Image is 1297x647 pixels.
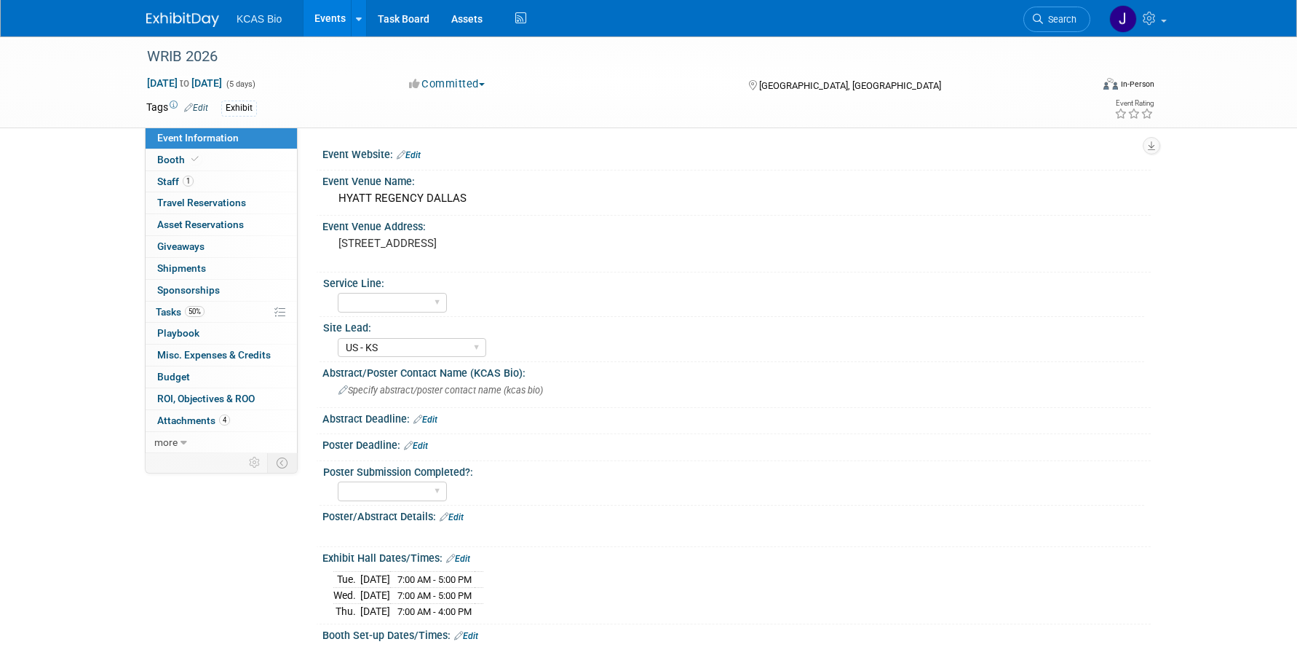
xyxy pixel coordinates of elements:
div: Poster Deadline: [322,434,1151,453]
span: 1 [183,176,194,187]
span: Playbook [157,327,199,339]
td: Tue. [333,572,360,588]
span: Sponsorships [157,284,220,296]
span: Staff [157,176,194,187]
span: [GEOGRAPHIC_DATA], [GEOGRAPHIC_DATA] [759,80,941,91]
a: Sponsorships [146,280,297,301]
img: ExhibitDay [146,12,219,27]
div: Service Line: [323,272,1144,291]
span: KCAS Bio [237,13,282,25]
span: 4 [219,415,230,426]
span: Misc. Expenses & Credits [157,349,271,361]
a: Edit [454,631,478,641]
span: 7:00 AM - 5:00 PM [397,574,472,585]
td: Wed. [333,587,360,603]
div: Event Website: [322,144,1151,162]
div: Abstract/Poster Contact Name (KCAS Bio): [322,362,1151,380]
span: Travel Reservations [157,197,246,208]
td: Tags [146,100,208,117]
div: Event Format [1004,76,1154,98]
a: ROI, Objectives & ROO [146,388,297,409]
a: Tasks50% [146,302,297,323]
td: [DATE] [360,603,390,619]
span: 7:00 AM - 5:00 PM [397,590,472,601]
a: Edit [446,554,470,564]
span: ROI, Objectives & ROO [157,393,255,404]
span: 7:00 AM - 4:00 PM [397,606,472,617]
div: HYATT REGENCY DALLAS [333,187,1140,210]
a: Giveaways [146,236,297,257]
a: Asset Reservations [146,214,297,235]
a: Edit [413,415,437,425]
span: Shipments [157,262,206,274]
button: Committed [404,77,491,92]
td: [DATE] [360,587,390,603]
div: Abstract Deadline: [322,408,1151,427]
a: Edit [184,103,208,113]
span: Attachments [157,415,230,426]
div: WRIB 2026 [142,44,1068,70]
a: Edit [404,441,428,451]
div: Event Venue Name: [322,170,1151,189]
div: Poster Submission Completed?: [323,461,1144,479]
a: Attachments4 [146,410,297,431]
a: Search [1023,7,1090,32]
a: Travel Reservations [146,192,297,213]
a: Misc. Expenses & Credits [146,345,297,366]
img: Format-Inperson.png [1103,78,1118,90]
a: Edit [397,150,421,160]
a: Event Information [146,128,297,149]
span: Event Information [157,132,239,144]
a: more [146,432,297,453]
td: Personalize Event Tab Strip [242,453,268,472]
a: Budget [146,366,297,388]
span: Booth [157,154,202,165]
a: Booth [146,149,297,170]
div: Event Rating [1114,100,1154,107]
span: Giveaways [157,240,205,252]
a: Shipments [146,258,297,279]
div: Poster/Abstract Details: [322,506,1151,525]
div: Event Venue Address: [322,216,1151,234]
div: Exhibit [221,101,257,116]
div: Exhibit Hall Dates/Times: [322,547,1151,566]
img: Jason Hannah [1109,5,1137,33]
div: Booth Set-up Dates/Times: [322,624,1151,643]
td: Thu. [333,603,360,619]
span: [DATE] [DATE] [146,77,223,90]
span: Specify abstract/poster contact name (kcas bio) [338,385,543,396]
span: Asset Reservations [157,219,244,230]
span: (5 days) [225,79,255,89]
span: to [178,77,191,89]
a: Playbook [146,323,297,344]
pre: [STREET_ADDRESS] [338,237,651,250]
span: Search [1043,14,1076,25]
td: Toggle Event Tabs [268,453,298,472]
td: [DATE] [360,572,390,588]
span: Budget [157,371,190,383]
div: Site Lead: [323,317,1144,335]
a: Edit [440,512,464,522]
span: Tasks [156,306,205,318]
i: Booth reservation complete [191,155,199,163]
span: more [154,436,178,448]
a: Staff1 [146,171,297,192]
div: In-Person [1120,79,1154,90]
span: 50% [185,306,205,317]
